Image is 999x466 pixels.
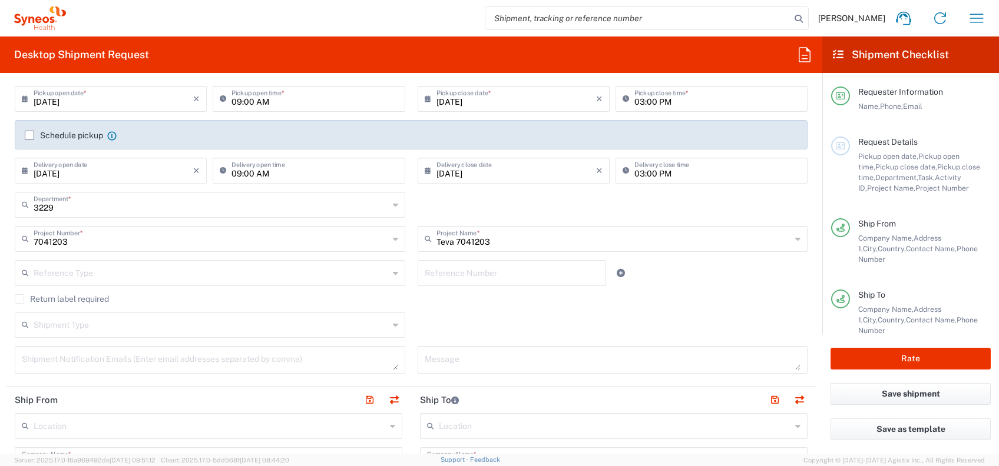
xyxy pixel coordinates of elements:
label: Schedule pickup [25,131,103,140]
span: Project Name, [867,184,915,192]
span: Company Name, [858,305,914,314]
span: Country, [878,315,906,324]
h2: Ship From [15,394,58,406]
i: × [596,89,603,108]
button: Rate [831,348,991,370]
span: Requester Information [858,87,943,96]
button: Save shipment [831,383,991,405]
span: City, [863,244,878,253]
span: [DATE] 09:51:12 [110,457,156,464]
span: Copyright © [DATE]-[DATE] Agistix Inc., All Rights Reserved [803,455,985,465]
span: Email [903,102,922,111]
span: Pickup close date, [875,162,937,171]
a: Support [441,456,470,463]
a: Feedback [470,456,500,463]
h2: Shipment Checklist [833,48,949,62]
span: City, [863,315,878,324]
span: Request Details [858,137,918,147]
i: × [193,89,200,108]
span: Contact Name, [906,244,957,253]
h2: Desktop Shipment Request [14,48,149,62]
span: Task, [918,173,935,182]
a: Add Reference [613,265,629,281]
span: [DATE] 08:44:20 [240,457,289,464]
span: Project Number [915,184,969,192]
span: Pickup open date, [858,152,918,161]
button: Save as template [831,418,991,440]
span: Phone, [880,102,903,111]
span: Contact Name, [906,315,957,324]
span: Name, [858,102,880,111]
span: Client: 2025.17.0-5dd568f [161,457,289,464]
span: Ship To [858,290,885,299]
span: Ship From [858,219,896,228]
label: Return label required [15,294,109,304]
span: Department, [875,173,918,182]
span: Country, [878,244,906,253]
span: Company Name, [858,234,914,242]
h2: Ship To [420,394,459,406]
i: × [596,161,603,180]
span: [PERSON_NAME] [818,13,885,24]
span: Server: 2025.17.0-16a969492de [14,457,156,464]
i: × [193,161,200,180]
input: Shipment, tracking or reference number [485,7,790,29]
